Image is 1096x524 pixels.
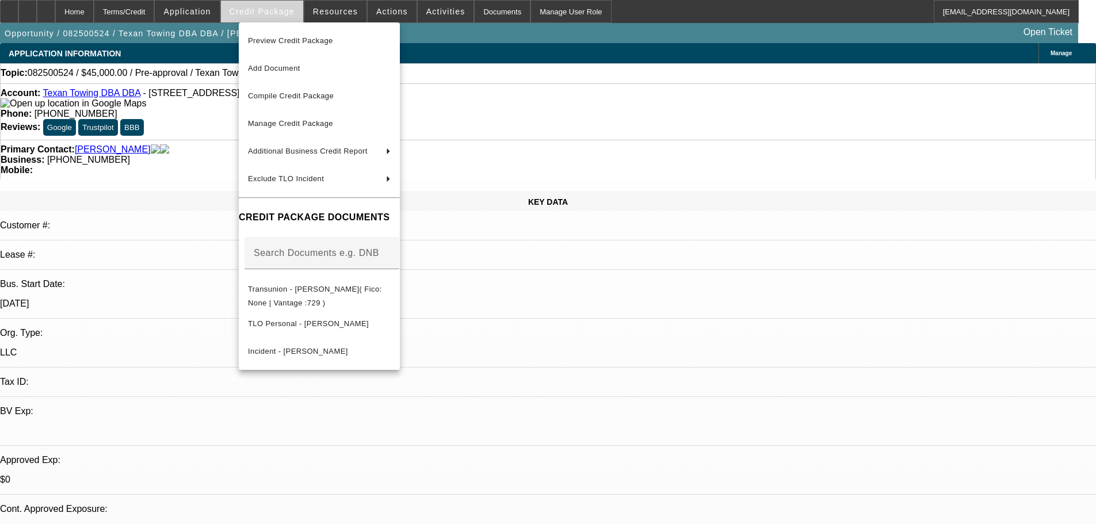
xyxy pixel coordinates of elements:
mat-label: Search Documents e.g. DNB [254,248,379,258]
span: Transunion - [PERSON_NAME]( Fico: None | Vantage :729 ) [248,285,382,307]
span: Exclude TLO Incident [248,174,324,183]
h4: CREDIT PACKAGE DOCUMENTS [239,211,400,224]
span: Add Document [248,64,300,72]
button: Transunion - Hamada, Yaser( Fico: None | Vantage :729 ) [239,282,400,310]
span: Additional Business Credit Report [248,147,368,155]
span: Compile Credit Package [248,91,334,100]
span: TLO Personal - [PERSON_NAME] [248,319,369,328]
button: Incident - Hamada, Yaser [239,338,400,365]
span: Incident - [PERSON_NAME] [248,347,348,355]
span: Preview Credit Package [248,36,333,45]
button: TLO Personal - Hamada, Yaser [239,310,400,338]
span: Manage Credit Package [248,119,333,128]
